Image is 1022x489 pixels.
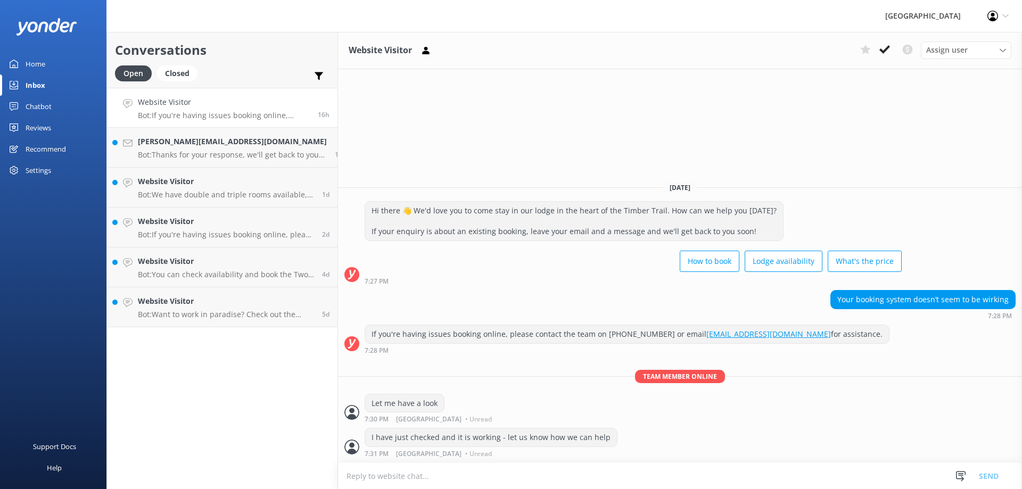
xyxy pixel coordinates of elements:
div: Sep 24 2025 07:30pm (UTC +12:00) Pacific/Auckland [365,415,494,422]
span: Sep 24 2025 04:44pm (UTC +12:00) Pacific/Auckland [335,150,347,159]
p: Bot: If you're having issues booking online, please contact the team on [PHONE_NUMBER] or email [... [138,111,310,120]
div: Sep 24 2025 07:28pm (UTC +12:00) Pacific/Auckland [365,346,889,354]
a: Website VisitorBot:We have double and triple rooms available, with configurations including gener... [107,168,337,208]
p: Bot: Want to work in paradise? Check out the Timber Trail Lodge & Transport job opportunities at ... [138,310,314,319]
div: Sep 24 2025 07:28pm (UTC +12:00) Pacific/Auckland [830,312,1016,319]
a: Website VisitorBot:If you're having issues booking online, please contact the team on [PHONE_NUMB... [107,208,337,247]
strong: 7:28 PM [988,313,1012,319]
button: Lodge availability [745,251,822,272]
span: Sep 24 2025 07:28pm (UTC +12:00) Pacific/Auckland [318,110,329,119]
div: Your booking system doesn’t seem to be wirking [831,291,1015,309]
p: Bot: Thanks for your response, we'll get back to you as soon as we can during opening hours. [138,150,327,160]
a: Website VisitorBot:You can check availability and book the Two Night Package online at [URL][DOMA... [107,247,337,287]
span: • Unread [465,451,492,457]
div: Assign User [921,42,1011,59]
p: Bot: You can check availability and book the Two Night Package online at [URL][DOMAIN_NAME]. Once... [138,270,314,279]
p: Bot: If you're having issues booking online, please contact the team on [PHONE_NUMBER] or email [... [138,230,314,239]
a: Open [115,67,157,79]
div: Let me have a look [365,394,444,412]
h4: Website Visitor [138,216,314,227]
span: Team member online [635,370,725,383]
span: Sep 24 2025 08:15am (UTC +12:00) Pacific/Auckland [322,190,329,199]
span: Sep 21 2025 08:35am (UTC +12:00) Pacific/Auckland [322,270,329,279]
div: I have just checked and it is working - let us know how we can help [365,428,617,446]
a: Website VisitorBot:Want to work in paradise? Check out the Timber Trail Lodge & Transport job opp... [107,287,337,327]
div: Sep 24 2025 07:27pm (UTC +12:00) Pacific/Auckland [365,277,902,285]
p: Bot: We have double and triple rooms available, with configurations including generous king-sized... [138,190,314,200]
strong: 7:31 PM [365,451,389,457]
div: Settings [26,160,51,181]
div: Reviews [26,117,51,138]
div: If you're having issues booking online, please contact the team on [PHONE_NUMBER] or email for as... [365,325,889,343]
strong: 7:28 PM [365,347,389,354]
a: [PERSON_NAME][EMAIL_ADDRESS][DOMAIN_NAME]Bot:Thanks for your response, we'll get back to you as s... [107,128,337,168]
h4: Website Visitor [138,295,314,307]
div: Home [26,53,45,74]
button: What's the price [828,251,902,272]
div: Help [47,457,62,478]
button: How to book [680,251,739,272]
img: yonder-white-logo.png [16,18,77,36]
strong: 7:30 PM [365,416,389,422]
a: Website VisitorBot:If you're having issues booking online, please contact the team on [PHONE_NUMB... [107,88,337,128]
h4: Website Visitor [138,96,310,108]
span: Sep 22 2025 11:32pm (UTC +12:00) Pacific/Auckland [322,230,329,239]
span: • Unread [465,416,492,422]
span: Assign user [926,44,968,56]
a: [EMAIL_ADDRESS][DOMAIN_NAME] [706,329,831,339]
div: Recommend [26,138,66,160]
span: [DATE] [663,183,697,192]
div: Support Docs [33,436,76,457]
h4: [PERSON_NAME][EMAIL_ADDRESS][DOMAIN_NAME] [138,136,327,147]
span: [GEOGRAPHIC_DATA] [396,416,461,422]
div: Inbox [26,74,45,96]
div: Closed [157,65,197,81]
span: Sep 20 2025 02:24am (UTC +12:00) Pacific/Auckland [322,310,329,319]
span: [GEOGRAPHIC_DATA] [396,451,461,457]
div: Hi there 👋 We'd love you to come stay in our lodge in the heart of the Timber Trail. How can we h... [365,202,783,241]
div: Open [115,65,152,81]
h3: Website Visitor [349,44,412,57]
a: Closed [157,67,203,79]
div: Sep 24 2025 07:31pm (UTC +12:00) Pacific/Auckland [365,450,617,457]
div: Chatbot [26,96,52,117]
strong: 7:27 PM [365,278,389,285]
h4: Website Visitor [138,255,314,267]
h2: Conversations [115,40,329,60]
h4: Website Visitor [138,176,314,187]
